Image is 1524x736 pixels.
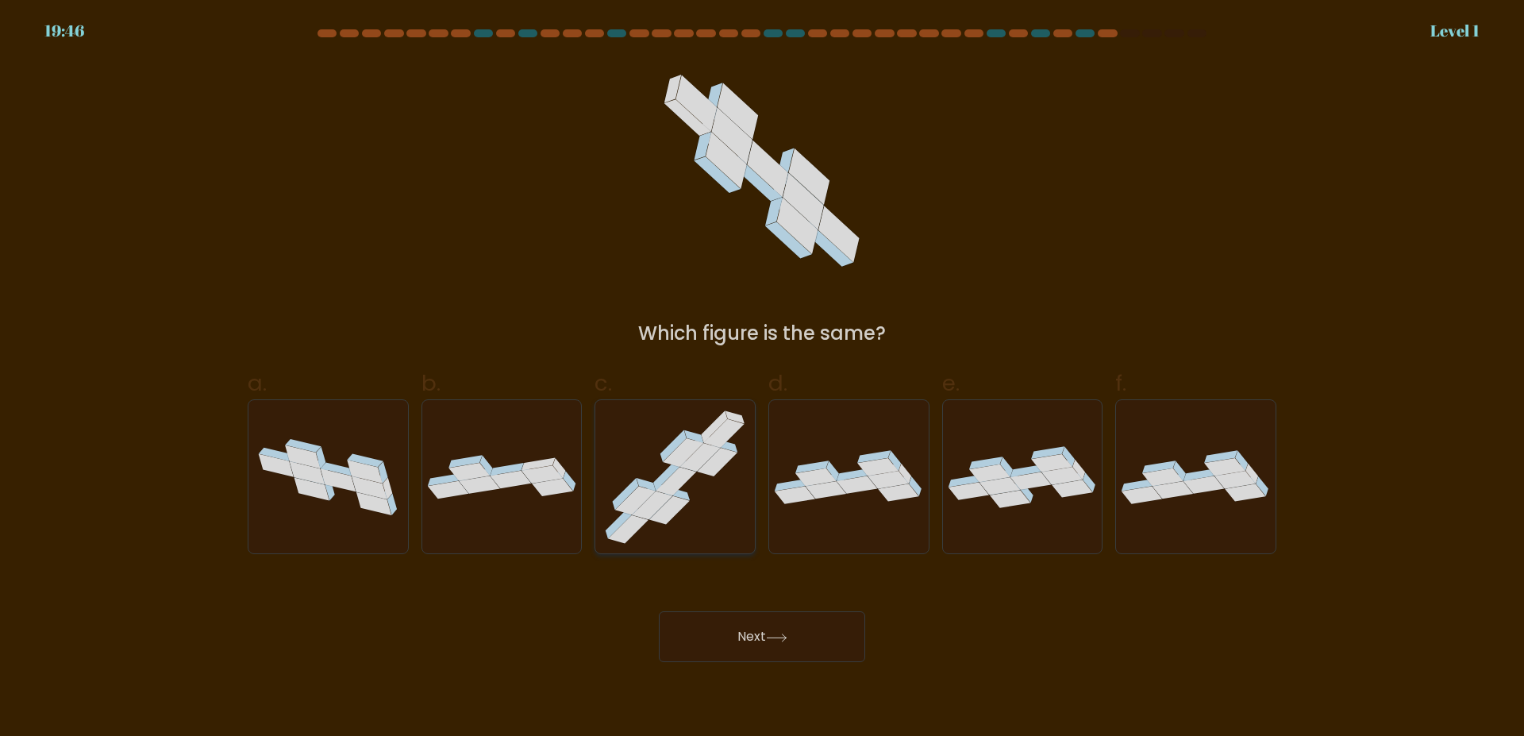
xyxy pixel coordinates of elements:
[248,368,267,399] span: a.
[768,368,787,399] span: d.
[942,368,960,399] span: e.
[44,19,84,43] div: 19:46
[659,611,865,662] button: Next
[1430,19,1480,43] div: Level 1
[1115,368,1126,399] span: f.
[257,319,1267,348] div: Which figure is the same?
[595,368,612,399] span: c.
[421,368,441,399] span: b.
